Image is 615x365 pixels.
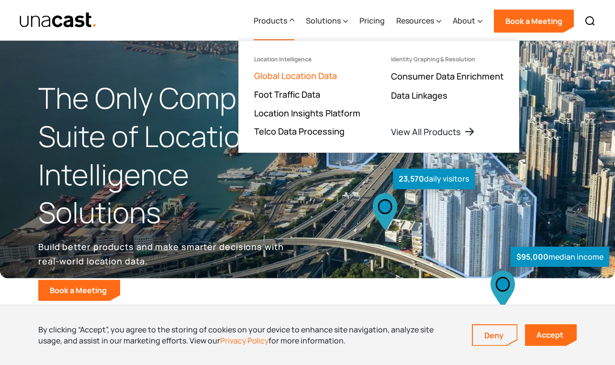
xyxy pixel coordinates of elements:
[254,56,312,63] div: Location Intelligence
[391,70,503,82] a: Consumer Data Enrichment
[525,324,577,346] a: Accept
[254,70,337,81] a: Global Location Data
[238,40,519,153] nav: Products
[391,56,475,63] div: Identity Graphing & Resolution
[453,1,482,41] div: About
[306,1,348,41] div: Solutions
[38,79,308,232] h1: The Only Complete Suite of Location Intelligence Solutions
[399,173,424,184] strong: 23,570
[391,90,447,101] a: Data Linkages
[393,169,475,189] div: daily visitors
[391,126,475,137] a: View All Products
[494,10,574,33] a: Book a Meeting
[511,247,609,267] div: median income
[396,15,434,26] div: Resources
[38,240,287,268] p: Build better products and make smarter decisions with real-world location data.
[254,1,294,41] div: Products
[359,1,385,41] a: Pricing
[473,325,517,345] a: Deny
[254,125,345,137] a: Telco Data Processing
[38,324,458,346] div: By clicking “Accept”, you agree to the storing of cookies on your device to enhance site navigati...
[254,89,320,100] a: Foot Traffic Data
[396,1,441,41] div: Resources
[254,107,360,119] a: Location Insights Platform
[306,15,341,26] div: Solutions
[254,15,287,26] div: Products
[38,280,120,301] a: Book a Meeting
[516,251,548,262] strong: $95,000
[453,15,475,26] div: About
[19,12,97,29] img: Unacast text logo
[19,12,97,29] a: home
[220,335,268,346] a: Privacy Policy
[584,15,596,27] img: Search icon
